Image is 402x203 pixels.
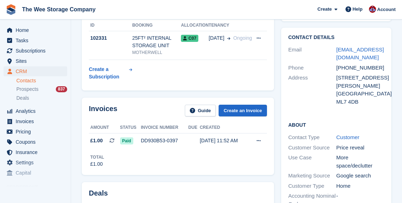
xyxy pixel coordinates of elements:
a: Create an Invoice [219,105,267,116]
div: ML7 4DB [336,98,384,106]
img: Scott Ritchie [369,6,376,13]
div: Use Case [288,154,336,170]
a: Customer [336,134,359,140]
span: £1.00 [90,137,103,144]
h2: Invoices [89,105,117,116]
a: Guide [185,105,216,116]
div: Marketing Source [288,172,336,180]
div: 25FT² INTERNAL STORAGE UNIT [132,34,181,49]
a: menu [4,116,67,126]
div: Create a Subscription [89,66,128,81]
div: [STREET_ADDRESS] [336,74,384,82]
span: Storefront [6,184,71,191]
a: menu [4,158,67,168]
th: Allocation [181,20,209,31]
th: Due [188,122,200,133]
span: Subscriptions [16,46,58,56]
h2: Contact Details [288,35,384,40]
div: Customer Type [288,182,336,190]
span: Paid [120,137,133,144]
div: 102331 [89,34,132,42]
h2: About [288,121,384,128]
a: Create a Subscription [89,63,132,83]
a: menu [4,35,67,45]
a: menu [4,25,67,35]
th: Created [200,122,248,133]
div: Total [90,154,104,160]
th: Invoice number [141,122,188,133]
div: £1.00 [90,160,104,168]
a: menu [4,106,67,116]
a: menu [4,56,67,66]
a: menu [4,127,67,137]
a: menu [4,66,67,76]
div: Contact Type [288,133,336,142]
span: Prospects [16,86,38,93]
a: menu [4,46,67,56]
div: Address [288,74,336,106]
div: Phone [288,64,336,72]
span: Coupons [16,137,58,147]
span: Account [377,6,396,13]
span: Settings [16,158,58,168]
div: [PERSON_NAME] [336,82,384,90]
span: Help [353,6,363,13]
span: Ongoing [233,35,252,41]
div: Customer Source [288,144,336,152]
span: Deals [16,95,29,101]
span: Insurance [16,147,58,157]
div: 837 [56,86,67,92]
div: MOTHERWELL [132,49,181,56]
div: More space/declutter [336,154,384,170]
span: Tasks [16,35,58,45]
a: Contacts [16,77,67,84]
a: [EMAIL_ADDRESS][DOMAIN_NAME] [336,46,384,61]
img: stora-icon-8386f47178a22dfd0bd8f6a31ec36ba5ce8667c1dd55bd0f319d3a0aa187defe.svg [6,4,16,15]
th: Amount [89,122,120,133]
a: Deals [16,94,67,102]
th: Status [120,122,141,133]
div: [PHONE_NUMBER] [336,64,384,72]
th: Booking [132,20,181,31]
a: menu [4,137,67,147]
span: Capital [16,168,58,178]
span: Analytics [16,106,58,116]
th: ID [89,20,132,31]
div: Email [288,46,336,62]
a: Prospects 837 [16,86,67,93]
div: Home [336,182,384,190]
div: Google search [336,172,384,180]
span: Pricing [16,127,58,137]
span: Invoices [16,116,58,126]
div: [GEOGRAPHIC_DATA] [336,90,384,98]
h2: Deals [89,189,108,197]
a: menu [4,168,67,178]
a: The Wee Storage Company [19,4,98,15]
span: C07 [181,35,198,42]
span: Home [16,25,58,35]
a: menu [4,147,67,157]
span: Create [317,6,332,13]
th: Tenancy [209,20,252,31]
span: Sites [16,56,58,66]
div: DD930B53-0397 [141,137,188,144]
span: CRM [16,66,58,76]
div: Price reveal [336,144,384,152]
span: [DATE] [209,34,224,42]
div: [DATE] 11:52 AM [200,137,248,144]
